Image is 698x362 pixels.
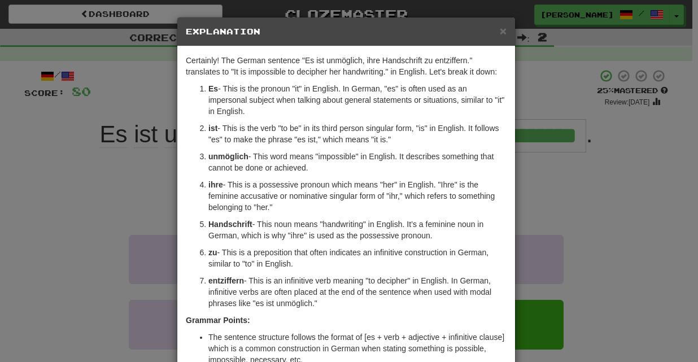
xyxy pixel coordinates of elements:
[500,24,507,37] span: ×
[208,219,507,241] p: - This noun means "handwriting" in English. It’s a feminine noun in German, which is why "ihre" i...
[208,84,218,93] strong: Es
[208,124,217,133] strong: ist
[186,26,507,37] h5: Explanation
[500,25,507,37] button: Close
[208,123,507,145] p: - This is the verb "to be" in its third person singular form, "is" in English. It follows "es" to...
[208,248,217,257] strong: zu
[186,55,507,77] p: Certainly! The German sentence "Es ist unmöglich, ihre Handschrift zu entziffern." translates to ...
[208,275,507,309] p: - This is an infinitive verb meaning "to decipher" in English. In German, infinitive verbs are of...
[208,247,507,269] p: - This is a preposition that often indicates an infinitive construction in German, similar to "to...
[186,316,250,325] strong: Grammar Points:
[208,152,248,161] strong: unmöglich
[208,276,244,285] strong: entziffern
[208,180,223,189] strong: ihre
[208,220,252,229] strong: Handschrift
[208,179,507,213] p: - This is a possessive pronoun which means "her" in English. "Ihre" is the feminine accusative or...
[208,151,507,173] p: - This word means "impossible" in English. It describes something that cannot be done or achieved.
[208,83,507,117] p: - This is the pronoun "it" in English. In German, "es" is often used as an impersonal subject whe...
